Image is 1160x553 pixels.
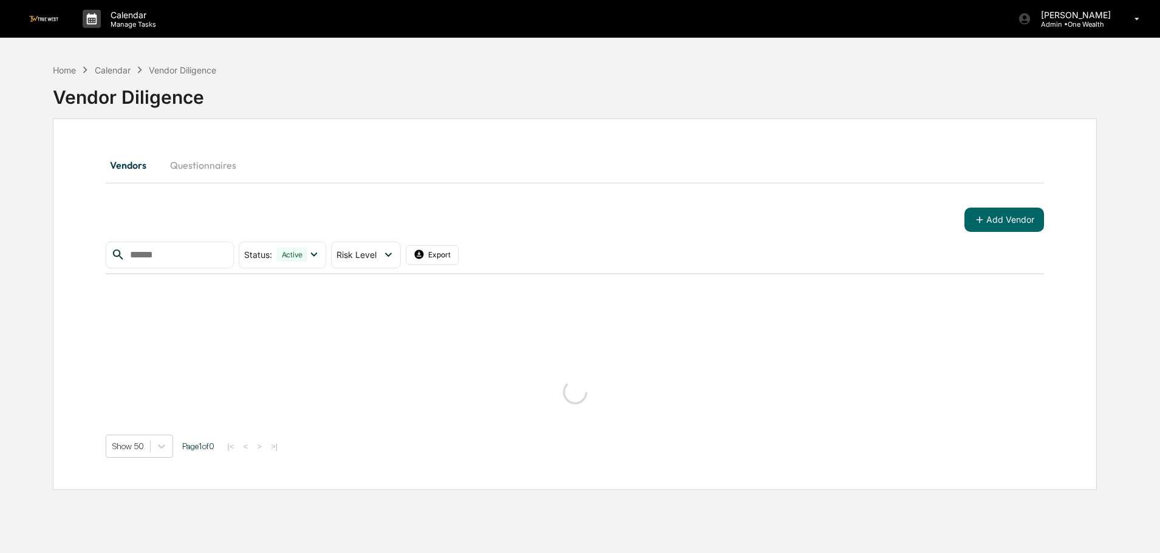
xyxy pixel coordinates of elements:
img: logo [29,16,58,21]
button: Questionnaires [160,151,246,180]
p: Calendar [101,10,162,20]
div: Vendor Diligence [53,76,1097,108]
span: Page 1 of 0 [182,441,214,451]
p: Manage Tasks [101,20,162,29]
button: < [239,441,251,452]
div: Home [53,65,76,75]
span: Status : [244,249,272,260]
p: Admin • One Wealth [1031,20,1117,29]
button: Add Vendor [964,208,1044,232]
button: >| [267,441,281,452]
span: Risk Level [336,249,377,260]
button: |< [223,441,237,452]
div: Calendar [95,65,131,75]
button: > [253,441,265,452]
div: Active [277,248,308,262]
div: Vendor Diligence [149,65,216,75]
div: secondary tabs example [106,151,1044,180]
button: Export [406,245,459,265]
p: [PERSON_NAME] [1031,10,1117,20]
button: Vendors [106,151,160,180]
